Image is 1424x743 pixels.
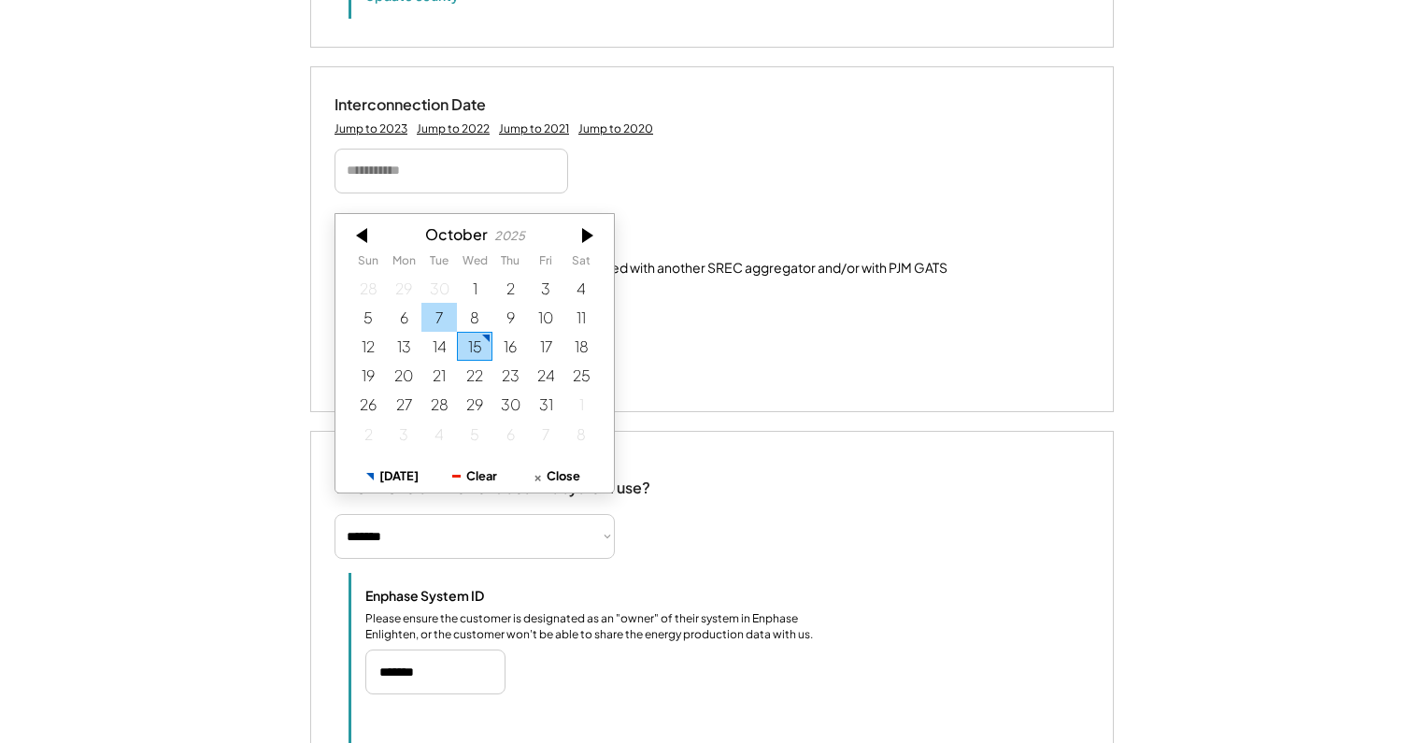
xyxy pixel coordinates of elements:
th: Monday [386,254,421,273]
div: 10/10/2025 [528,303,563,332]
div: 10/27/2025 [386,390,421,419]
div: 10/18/2025 [563,332,599,361]
div: 11/03/2025 [386,420,421,449]
div: 10/08/2025 [457,303,492,332]
div: 10/28/2025 [421,390,457,419]
div: 11/04/2025 [421,420,457,449]
div: 10/03/2025 [528,274,563,303]
button: Close [516,460,598,493]
div: Interconnection Date [335,95,521,115]
div: 10/21/2025 [421,361,457,390]
div: 11/05/2025 [457,420,492,449]
div: October [425,225,488,243]
div: 10/05/2025 [350,303,386,332]
div: 9/29/2025 [386,274,421,303]
div: 10/11/2025 [563,303,599,332]
div: 10/31/2025 [528,390,563,419]
div: 10/12/2025 [350,332,386,361]
div: 10/23/2025 [492,361,528,390]
div: Jump to 2021 [499,121,569,136]
th: Tuesday [421,254,457,273]
th: Friday [528,254,563,273]
div: 10/19/2025 [350,361,386,390]
button: [DATE] [351,460,434,493]
div: Jump to 2023 [335,121,407,136]
div: 10/20/2025 [386,361,421,390]
th: Sunday [350,254,386,273]
div: This system has been previously registered with another SREC aggregator and/or with PJM GATS [366,259,947,278]
div: 10/01/2025 [457,274,492,303]
div: 11/02/2025 [350,420,386,449]
div: 10/07/2025 [421,303,457,332]
div: 10/09/2025 [492,303,528,332]
div: 10/15/2025 [457,332,492,361]
div: Enphase System ID [365,587,552,604]
div: Jump to 2020 [578,121,653,136]
th: Thursday [492,254,528,273]
div: 10/02/2025 [492,274,528,303]
div: 11/01/2025 [563,390,599,419]
div: 2025 [494,229,525,243]
div: 10/24/2025 [528,361,563,390]
div: 10/25/2025 [563,361,599,390]
th: Wednesday [457,254,492,273]
div: 10/29/2025 [457,390,492,419]
div: 11/08/2025 [563,420,599,449]
div: 10/04/2025 [563,274,599,303]
div: 10/17/2025 [528,332,563,361]
button: Clear [434,460,516,493]
div: 10/26/2025 [350,390,386,419]
div: 10/06/2025 [386,303,421,332]
div: 9/30/2025 [421,274,457,303]
div: 10/22/2025 [457,361,492,390]
div: Jump to 2022 [417,121,490,136]
th: Saturday [563,254,599,273]
div: Please ensure the customer is designated as an "owner" of their system in Enphase Enlighten, or t... [365,611,833,643]
div: 9/28/2025 [350,274,386,303]
div: 10/16/2025 [492,332,528,361]
div: 10/30/2025 [492,390,528,419]
div: 11/07/2025 [528,420,563,449]
div: 10/14/2025 [421,332,457,361]
div: 10/13/2025 [386,332,421,361]
div: 11/06/2025 [492,420,528,449]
